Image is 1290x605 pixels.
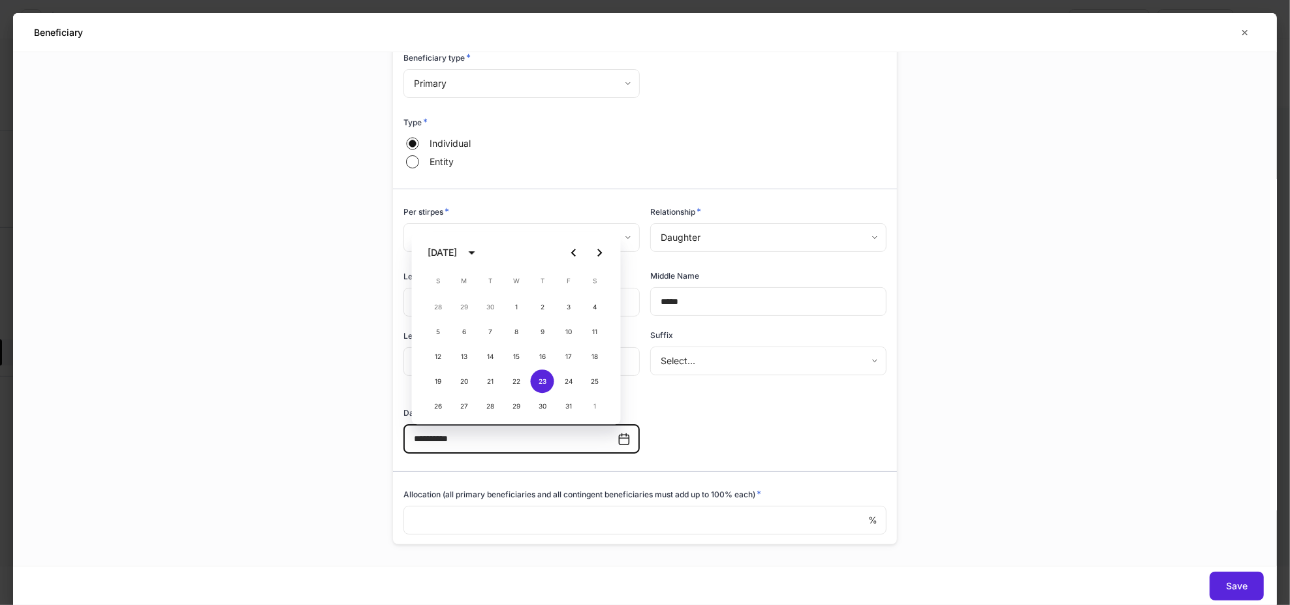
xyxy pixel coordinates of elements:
button: 22 [505,369,528,393]
span: Friday [557,268,580,294]
button: 1 [583,394,606,418]
button: 31 [557,394,580,418]
button: 25 [583,369,606,393]
div: Yes [403,223,639,252]
span: Monday [452,268,476,294]
div: Daughter [650,223,886,252]
button: 16 [531,345,554,368]
button: 2 [531,295,554,318]
button: 30 [531,394,554,418]
span: Entity [430,155,454,168]
button: 21 [479,369,502,393]
button: 19 [426,369,450,393]
button: 7 [479,320,502,343]
button: 30 [479,295,502,318]
button: 14 [479,345,502,368]
button: 11 [583,320,606,343]
button: 28 [426,295,450,318]
button: 4 [583,295,606,318]
div: Select... [650,347,886,375]
button: calendar view is open, switch to year view [461,241,483,264]
span: Tuesday [479,268,502,294]
span: Saturday [583,268,606,294]
span: Individual [430,137,471,150]
button: 29 [452,295,476,318]
span: Sunday [426,268,450,294]
button: 17 [557,345,580,368]
button: 26 [426,394,450,418]
button: 28 [479,394,502,418]
button: 12 [426,345,450,368]
div: Save [1226,582,1248,591]
div: Primary [403,69,639,98]
h6: Legal First Name [403,270,472,283]
h6: Date of birth [403,406,456,419]
button: 10 [557,320,580,343]
h6: Beneficiary type [403,51,471,64]
h5: Beneficiary [34,26,83,39]
button: 6 [452,320,476,343]
button: Save [1210,572,1264,600]
button: Previous month [561,240,587,266]
h6: Legal Last Name [403,329,471,342]
span: Wednesday [505,268,528,294]
button: Next month [587,240,613,266]
h6: Type [403,116,428,129]
span: Thursday [531,268,554,294]
button: 15 [505,345,528,368]
button: 23 [531,369,554,393]
button: 8 [505,320,528,343]
div: [DATE] [428,246,457,259]
button: 13 [452,345,476,368]
div: % [403,506,887,535]
button: 1 [505,295,528,318]
button: 27 [452,394,476,418]
button: 9 [531,320,554,343]
button: 5 [426,320,450,343]
button: 24 [557,369,580,393]
h6: Suffix [650,329,673,341]
button: 20 [452,369,476,393]
button: 3 [557,295,580,318]
h6: Per stirpes [403,205,449,218]
button: 29 [505,394,528,418]
h6: Relationship [650,205,701,218]
h6: Middle Name [650,270,699,282]
h6: Allocation (all primary beneficiaries and all contingent beneficiaries must add up to 100% each) [403,488,761,501]
button: 18 [583,345,606,368]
